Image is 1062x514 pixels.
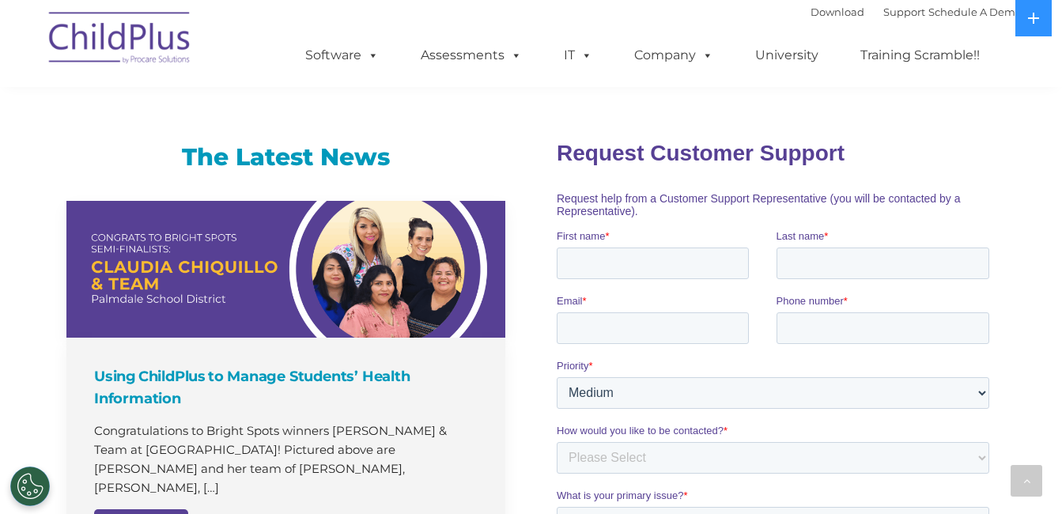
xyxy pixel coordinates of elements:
[883,6,925,18] a: Support
[845,40,996,71] a: Training Scramble!!
[548,40,608,71] a: IT
[66,142,505,173] h3: The Latest News
[739,40,834,71] a: University
[811,6,864,18] a: Download
[94,365,482,410] h4: Using ChildPlus to Manage Students’ Health Information
[928,6,1022,18] a: Schedule A Demo
[618,40,729,71] a: Company
[811,6,1022,18] font: |
[94,421,482,497] p: Congratulations to Bright Spots winners [PERSON_NAME] & Team at [GEOGRAPHIC_DATA]​! Pictured abov...
[405,40,538,71] a: Assessments
[289,40,395,71] a: Software
[41,1,199,80] img: ChildPlus by Procare Solutions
